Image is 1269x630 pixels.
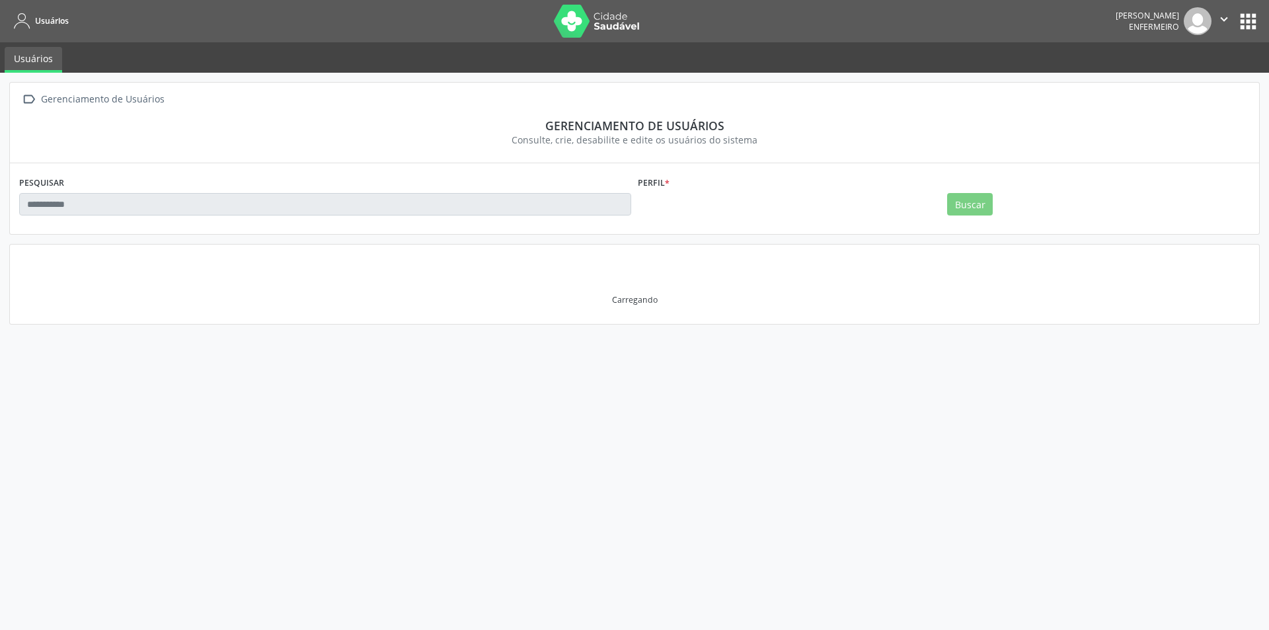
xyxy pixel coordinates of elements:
span: Enfermeiro [1129,21,1179,32]
div: Consulte, crie, desabilite e edite os usuários do sistema [28,133,1241,147]
div: [PERSON_NAME] [1116,10,1179,21]
button: apps [1237,10,1260,33]
a: Usuários [5,47,62,73]
label: Perfil [638,173,670,193]
img: img [1184,7,1211,35]
a:  Gerenciamento de Usuários [19,90,167,109]
i:  [19,90,38,109]
label: PESQUISAR [19,173,64,193]
span: Usuários [35,15,69,26]
div: Gerenciamento de Usuários [38,90,167,109]
i:  [1217,12,1231,26]
button:  [1211,7,1237,35]
div: Carregando [612,294,658,305]
button: Buscar [947,193,993,216]
div: Gerenciamento de usuários [28,118,1241,133]
a: Usuários [9,10,69,32]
